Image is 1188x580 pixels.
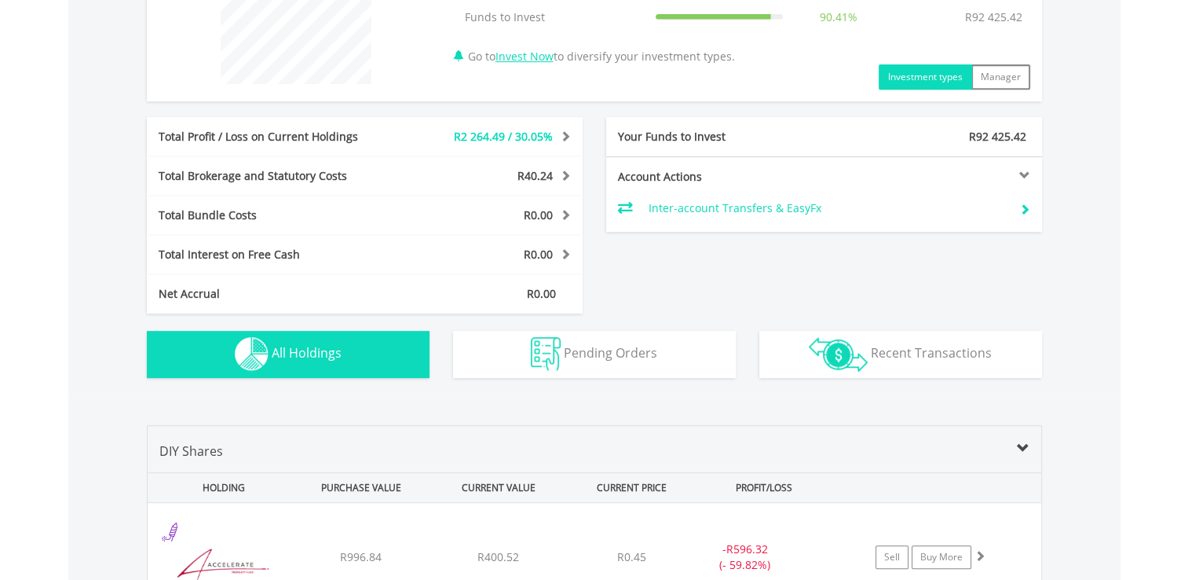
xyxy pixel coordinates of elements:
span: Pending Orders [564,344,657,362]
div: Total Brokerage and Statutory Costs [147,168,401,184]
img: pending_instructions-wht.png [531,337,561,371]
a: Buy More [912,545,971,569]
span: R0.45 [617,549,646,564]
div: Net Accrual [147,286,401,302]
button: Investment types [879,64,972,90]
span: R596.32 [726,541,768,556]
button: Manager [971,64,1030,90]
div: Total Interest on Free Cash [147,247,401,262]
div: Total Bundle Costs [147,207,401,223]
button: Recent Transactions [759,331,1042,378]
td: Funds to Invest [457,2,648,33]
div: Account Actions [606,169,824,185]
div: - (- 59.82%) [686,541,805,573]
div: Your Funds to Invest [606,129,824,145]
img: transactions-zar-wht.png [809,337,868,372]
div: PURCHASE VALUE [294,473,429,502]
span: Recent Transactions [871,344,992,362]
td: R92 425.42 [957,2,1030,33]
img: holdings-wht.png [235,337,269,371]
div: CURRENT PRICE [568,473,693,502]
div: CURRENT VALUE [432,473,566,502]
td: 90.41% [791,2,886,33]
span: R0.00 [527,286,556,301]
span: All Holdings [272,344,342,362]
button: All Holdings [147,331,430,378]
span: R400.52 [477,549,519,564]
div: PROFIT/LOSS [697,473,832,502]
a: Invest Now [495,49,554,64]
a: Sell [875,545,908,569]
div: HOLDING [148,473,291,502]
span: R0.00 [524,207,553,222]
span: R40.24 [517,168,553,183]
span: R0.00 [524,247,553,262]
span: R92 425.42 [969,129,1026,144]
span: R996.84 [340,549,382,564]
button: Pending Orders [453,331,736,378]
span: R2 264.49 / 30.05% [454,129,553,144]
td: Inter-account Transfers & EasyFx [649,196,1007,220]
span: DIY Shares [159,442,223,460]
div: Total Profit / Loss on Current Holdings [147,129,401,145]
